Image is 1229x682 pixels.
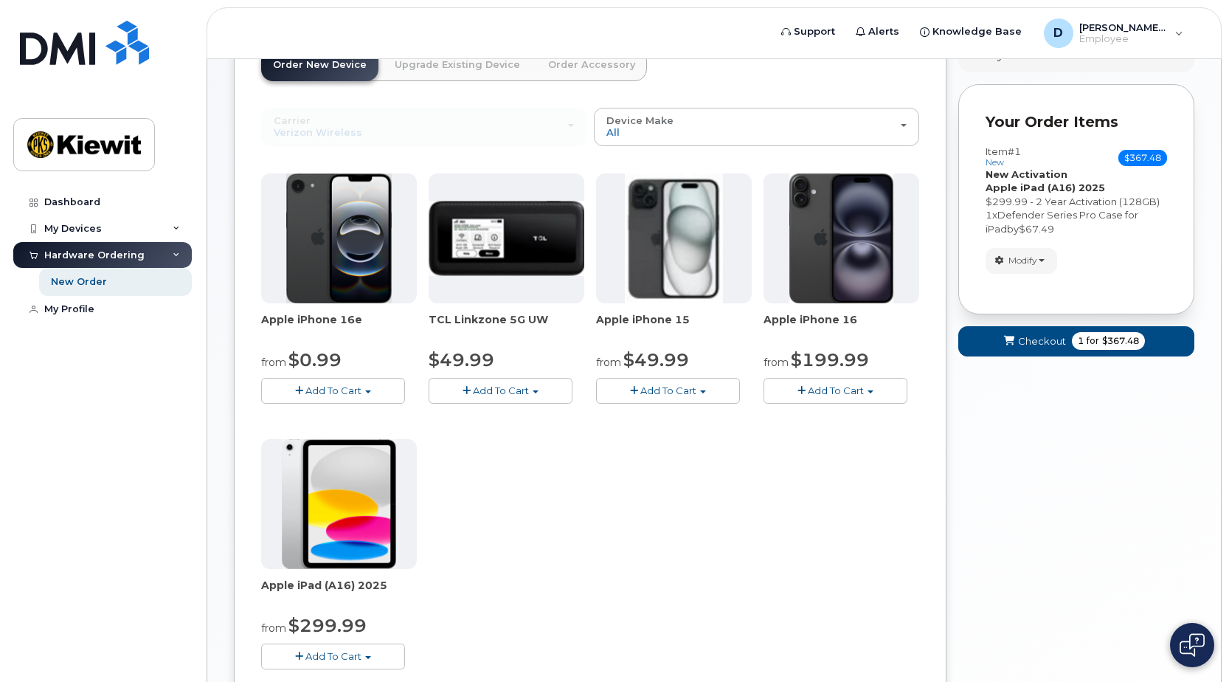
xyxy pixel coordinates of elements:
[429,378,572,404] button: Add To Cart
[986,111,1167,133] p: Your Order Items
[845,17,910,46] a: Alerts
[261,378,405,404] button: Add To Cart
[261,356,286,369] small: from
[625,173,723,303] img: iphone15.jpg
[1034,18,1194,48] div: Darrin.Lee
[596,312,752,342] div: Apple iPhone 15
[261,644,405,669] button: Add To Cart
[986,146,1021,168] h3: Item
[288,349,342,371] span: $0.99
[868,24,899,39] span: Alerts
[1102,334,1139,348] span: $367.48
[596,356,621,369] small: from
[986,209,1138,235] span: Defender Series Pro Case for iPad
[1008,254,1037,267] span: Modify
[640,385,696,396] span: Add To Cart
[606,126,620,138] span: All
[986,182,1105,193] strong: Apple iPad (A16) 2025
[473,385,529,396] span: Add To Cart
[536,49,647,81] a: Order Accessory
[623,349,689,371] span: $49.99
[383,49,532,81] a: Upgrade Existing Device
[910,17,1032,46] a: Knowledge Base
[808,385,864,396] span: Add To Cart
[986,248,1057,274] button: Modify
[789,173,893,303] img: iphone_16_plus.png
[261,578,417,607] div: Apple iPad (A16) 2025
[986,209,992,221] span: 1
[1180,633,1205,657] img: Open chat
[606,114,674,126] span: Device Make
[1019,223,1054,235] span: $67.49
[1053,24,1063,42] span: D
[932,24,1022,39] span: Knowledge Base
[986,208,1167,235] div: x by
[1118,150,1167,166] span: $367.48
[429,312,584,342] div: TCL Linkzone 5G UW
[594,108,919,146] button: Device Make All
[288,615,367,636] span: $299.99
[1079,33,1168,45] span: Employee
[1018,334,1066,348] span: Checkout
[261,312,417,342] div: Apple iPhone 16e
[1084,334,1102,348] span: for
[986,195,1167,209] div: $299.99 - 2 Year Activation (128GB)
[282,439,396,569] img: ipad_11.png
[958,326,1194,356] button: Checkout 1 for $367.48
[429,349,494,371] span: $49.99
[986,157,1004,168] small: new
[1079,21,1168,33] span: [PERSON_NAME].[PERSON_NAME]
[261,49,378,81] a: Order New Device
[764,356,789,369] small: from
[596,378,740,404] button: Add To Cart
[1008,145,1021,157] span: #1
[305,385,361,396] span: Add To Cart
[261,621,286,635] small: from
[305,650,361,662] span: Add To Cart
[286,173,392,303] img: iphone16e.png
[1078,334,1084,348] span: 1
[986,168,1067,180] strong: New Activation
[764,312,919,342] div: Apple iPhone 16
[791,349,869,371] span: $199.99
[771,17,845,46] a: Support
[794,24,835,39] span: Support
[764,378,907,404] button: Add To Cart
[429,201,584,276] img: linkzone5g.png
